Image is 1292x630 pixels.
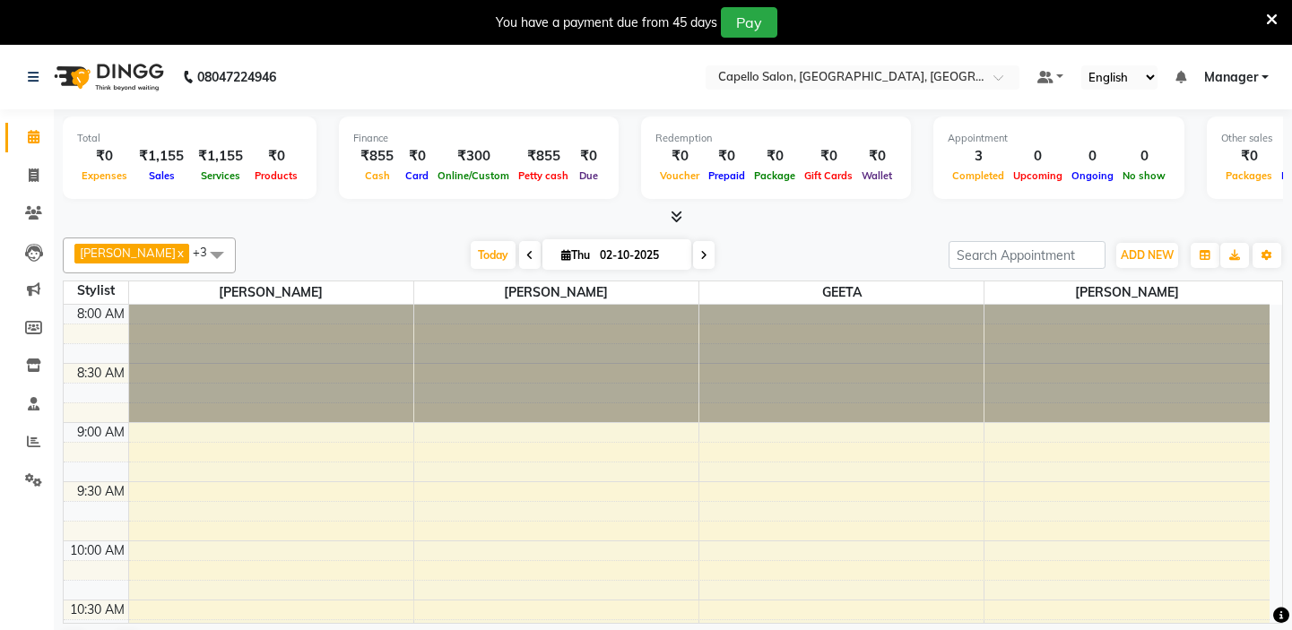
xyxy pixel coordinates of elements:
div: ₹1,155 [191,146,250,167]
div: Stylist [64,281,128,300]
div: Redemption [655,131,897,146]
span: GEETA [699,281,984,304]
div: 8:30 AM [74,364,128,383]
span: Services [196,169,245,182]
div: 10:30 AM [66,600,128,619]
div: ₹1,155 [132,146,191,167]
span: +3 [193,245,221,259]
span: Online/Custom [433,169,514,182]
div: ₹0 [77,146,132,167]
span: [PERSON_NAME] [414,281,698,304]
div: 0 [1118,146,1170,167]
span: Package [750,169,800,182]
span: Upcoming [1009,169,1067,182]
span: Packages [1221,169,1277,182]
span: Ongoing [1067,169,1118,182]
span: Sales [144,169,179,182]
span: Thu [557,248,594,262]
span: [PERSON_NAME] [129,281,413,304]
span: ADD NEW [1121,248,1174,262]
span: Completed [948,169,1009,182]
span: [PERSON_NAME] [80,246,176,260]
div: ₹0 [704,146,750,167]
span: No show [1118,169,1170,182]
span: [PERSON_NAME] [984,281,1270,304]
div: ₹0 [750,146,800,167]
span: Voucher [655,169,704,182]
div: ₹0 [857,146,897,167]
div: 0 [1009,146,1067,167]
a: x [176,246,184,260]
div: ₹0 [250,146,302,167]
input: 2025-10-02 [594,242,684,269]
input: Search Appointment [949,241,1106,269]
span: Products [250,169,302,182]
div: ₹0 [573,146,604,167]
img: logo [46,52,169,102]
div: 3 [948,146,1009,167]
span: Cash [360,169,395,182]
div: 0 [1067,146,1118,167]
div: ₹0 [655,146,704,167]
span: Gift Cards [800,169,857,182]
div: ₹0 [1221,146,1277,167]
span: Due [575,169,603,182]
span: Prepaid [704,169,750,182]
div: ₹0 [401,146,433,167]
button: ADD NEW [1116,243,1178,268]
div: ₹0 [800,146,857,167]
span: Card [401,169,433,182]
div: 10:00 AM [66,541,128,560]
button: Pay [721,7,777,38]
span: Wallet [857,169,897,182]
div: Appointment [948,131,1170,146]
div: Finance [353,131,604,146]
div: 9:30 AM [74,482,128,501]
span: Petty cash [514,169,573,182]
span: Today [471,241,516,269]
div: ₹855 [353,146,401,167]
span: Expenses [77,169,132,182]
div: You have a payment due from 45 days [496,13,717,32]
div: Total [77,131,302,146]
div: 9:00 AM [74,423,128,442]
span: Manager [1204,68,1258,87]
div: ₹300 [433,146,514,167]
b: 08047224946 [197,52,276,102]
div: ₹855 [514,146,573,167]
div: 8:00 AM [74,305,128,324]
